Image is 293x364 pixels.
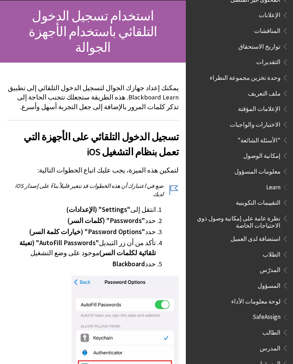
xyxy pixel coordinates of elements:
p: لتمكين هذه الميزة، يجب عليك اتباع الخطوات التالية: [7,166,179,175]
span: المدرّس [260,264,280,274]
span: "Password Options" (خيارات كلمة السر) [29,228,145,236]
span: لوحة معلومات الأداء [231,296,280,305]
span: Learn [266,181,280,191]
span: "الأسئلة الشائعة" [238,135,280,144]
nav: Book outline for Blackboard Learn Help [190,181,289,308]
span: وحدة تخزين مجموعة النظراء [210,72,280,82]
li: تأكد من أن زر التبديل موجود على وضع التشغيل [7,238,156,258]
span: نظرة عامة على إمكانية وصول ذوي الاحتياجات الخاصة [194,213,280,229]
li: حدد [7,216,156,226]
span: التقديرات [256,57,280,66]
li: حدد [7,227,156,237]
span: ملف التعريف [248,88,280,97]
span: المسؤول [258,280,280,290]
p: ضع في اعتبارك أن هذه الخطوات قد تتغير قليلاً بناءً على إصدار iOS لديك [7,182,179,198]
span: الإعلانات [259,10,280,19]
li: حدد [7,259,156,269]
p: يمكنك إعداد جهازك الجوال لتسجيل الدخول التلقائي إلى تطبيق Blackboard Learn. هذه الطريقة ستجعلك تت... [7,83,179,112]
span: "AutoFill Passwords" (تعبئة تلقائية لكلمات السر) [19,239,156,257]
span: المناقشات [254,25,280,35]
span: SafeAssign [253,311,280,321]
span: استخدام تسجيل الدخول التلقائي باستخدام الأجهزة الجوالة [29,8,157,55]
span: التقييمات التكوينية [236,197,280,207]
span: Blackboard [112,260,145,268]
h2: تسجيل الدخول التلقائي على الأجهزة التي تعمل بنظام التشغيل iOS [7,120,179,159]
span: معلومات المسؤول [234,166,280,175]
li: انتقل إلى [7,205,156,215]
span: إمكانية الوصول [243,150,280,160]
span: "Passwords" (كلمات السر) [68,217,145,225]
span: الإعلامات المؤقتة [238,103,280,113]
span: "Settings" (الإعدادات) [66,205,130,214]
span: الطالب [262,327,280,336]
span: تواريخ الاستحقاق [238,41,280,50]
span: الطلاب [263,249,280,258]
span: استضافة لدى العميل [230,233,280,243]
span: الاختبارات والواجبات [230,119,280,128]
span: المدرس [260,343,280,352]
